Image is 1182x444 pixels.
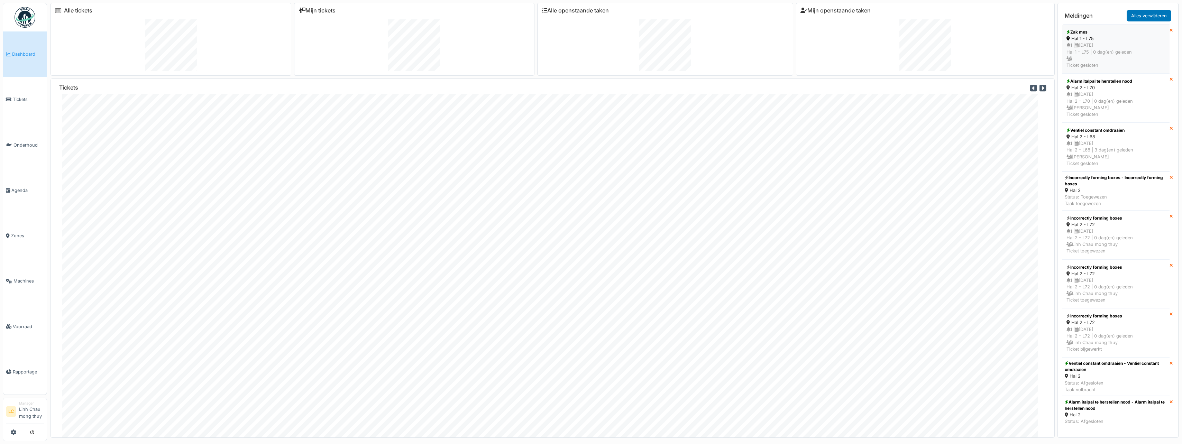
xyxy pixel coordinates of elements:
[11,187,44,194] span: Agenda
[13,96,44,103] span: Tickets
[1066,277,1165,304] div: 1 | [DATE] Hal 2 - L72 | 0 dag(en) geleden Linh Chau mong thuy Ticket toegewezen
[800,7,871,14] a: Mijn openstaande taken
[1127,10,1171,21] a: Alles verwijderen
[299,7,336,14] a: Mijn tickets
[1066,326,1165,353] div: 1 | [DATE] Hal 2 - L72 | 0 dag(en) geleden Linh Chau mong thuy Ticket bijgewerkt
[3,258,47,304] a: Machines
[59,84,78,91] h6: Tickets
[6,401,44,424] a: LC ManagerLinh Chau mong thuy
[13,278,44,284] span: Machines
[1066,35,1165,42] div: Hal 1 - L75
[3,213,47,258] a: Zones
[64,7,92,14] a: Alle tickets
[1066,215,1165,221] div: Incorrectly forming boxes
[1065,175,1167,187] div: Incorrectly forming boxes - Incorrectly forming boxes
[1065,411,1167,418] div: Hal 2
[3,77,47,122] a: Tickets
[1062,172,1170,210] a: Incorrectly forming boxes - Incorrectly forming boxes Hal 2 Status: ToegewezenTaak toegewezen
[1065,380,1167,393] div: Status: Afgesloten Taak volbracht
[1065,373,1167,379] div: Hal 2
[6,406,16,417] li: LC
[13,323,44,330] span: Voorraad
[1066,140,1165,167] div: 1 | [DATE] Hal 2 - L68 | 3 dag(en) geleden [PERSON_NAME] Ticket gesloten
[1062,73,1170,122] a: Alarm italpal te herstellen nood Hal 2 - L70 1 |[DATE]Hal 2 - L70 | 0 dag(en) geleden [PERSON_NAM...
[1066,42,1165,68] div: 1 | [DATE] Hal 1 - L75 | 0 dag(en) geleden Ticket gesloten
[1062,259,1170,308] a: Incorrectly forming boxes Hal 2 - L72 1 |[DATE]Hal 2 - L72 | 0 dag(en) geleden Linh Chau mong thu...
[1062,24,1170,73] a: Zak mes Hal 1 - L75 1 |[DATE]Hal 1 - L75 | 0 dag(en) geleden Ticket gesloten
[1062,396,1170,435] a: Alarm italpal te herstellen nood - Alarm italpal te herstellen nood Hal 2 Status: AfgeslotenTaak ...
[1066,133,1165,140] div: Hal 2 - L68
[3,122,47,168] a: Onderhoud
[11,232,44,239] span: Zones
[1066,29,1165,35] div: Zak mes
[1065,12,1093,19] h6: Meldingen
[3,349,47,395] a: Rapportage
[1066,319,1165,326] div: Hal 2 - L72
[1065,187,1167,194] div: Hal 2
[3,168,47,213] a: Agenda
[1062,122,1170,172] a: Ventiel constant omdraaien Hal 2 - L68 1 |[DATE]Hal 2 - L68 | 3 dag(en) geleden [PERSON_NAME]Tick...
[1065,418,1167,431] div: Status: Afgesloten Taak volbracht
[542,7,609,14] a: Alle openstaande taken
[1066,313,1165,319] div: Incorrectly forming boxes
[1065,399,1167,411] div: Alarm italpal te herstellen nood - Alarm italpal te herstellen nood
[15,7,35,28] img: Badge_color-CXgf-gQk.svg
[3,31,47,77] a: Dashboard
[1062,357,1170,396] a: Ventiel constant omdraaien - Ventiel constant omdraaien Hal 2 Status: AfgeslotenTaak volbracht
[1065,194,1167,207] div: Status: Toegewezen Taak toegewezen
[19,401,44,406] div: Manager
[1066,78,1165,84] div: Alarm italpal te herstellen nood
[13,142,44,148] span: Onderhoud
[1062,210,1170,259] a: Incorrectly forming boxes Hal 2 - L72 1 |[DATE]Hal 2 - L72 | 0 dag(en) geleden Linh Chau mong thu...
[1066,91,1165,118] div: 1 | [DATE] Hal 2 - L70 | 0 dag(en) geleden [PERSON_NAME] Ticket gesloten
[1065,360,1167,373] div: Ventiel constant omdraaien - Ventiel constant omdraaien
[1066,228,1165,255] div: 1 | [DATE] Hal 2 - L72 | 0 dag(en) geleden Linh Chau mong thuy Ticket toegewezen
[19,401,44,422] li: Linh Chau mong thuy
[1066,221,1165,228] div: Hal 2 - L72
[1062,308,1170,357] a: Incorrectly forming boxes Hal 2 - L72 1 |[DATE]Hal 2 - L72 | 0 dag(en) geleden Linh Chau mong thu...
[13,369,44,375] span: Rapportage
[1066,84,1165,91] div: Hal 2 - L70
[1066,127,1165,133] div: Ventiel constant omdraaien
[1066,270,1165,277] div: Hal 2 - L72
[1066,264,1165,270] div: Incorrectly forming boxes
[12,51,44,57] span: Dashboard
[3,304,47,349] a: Voorraad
